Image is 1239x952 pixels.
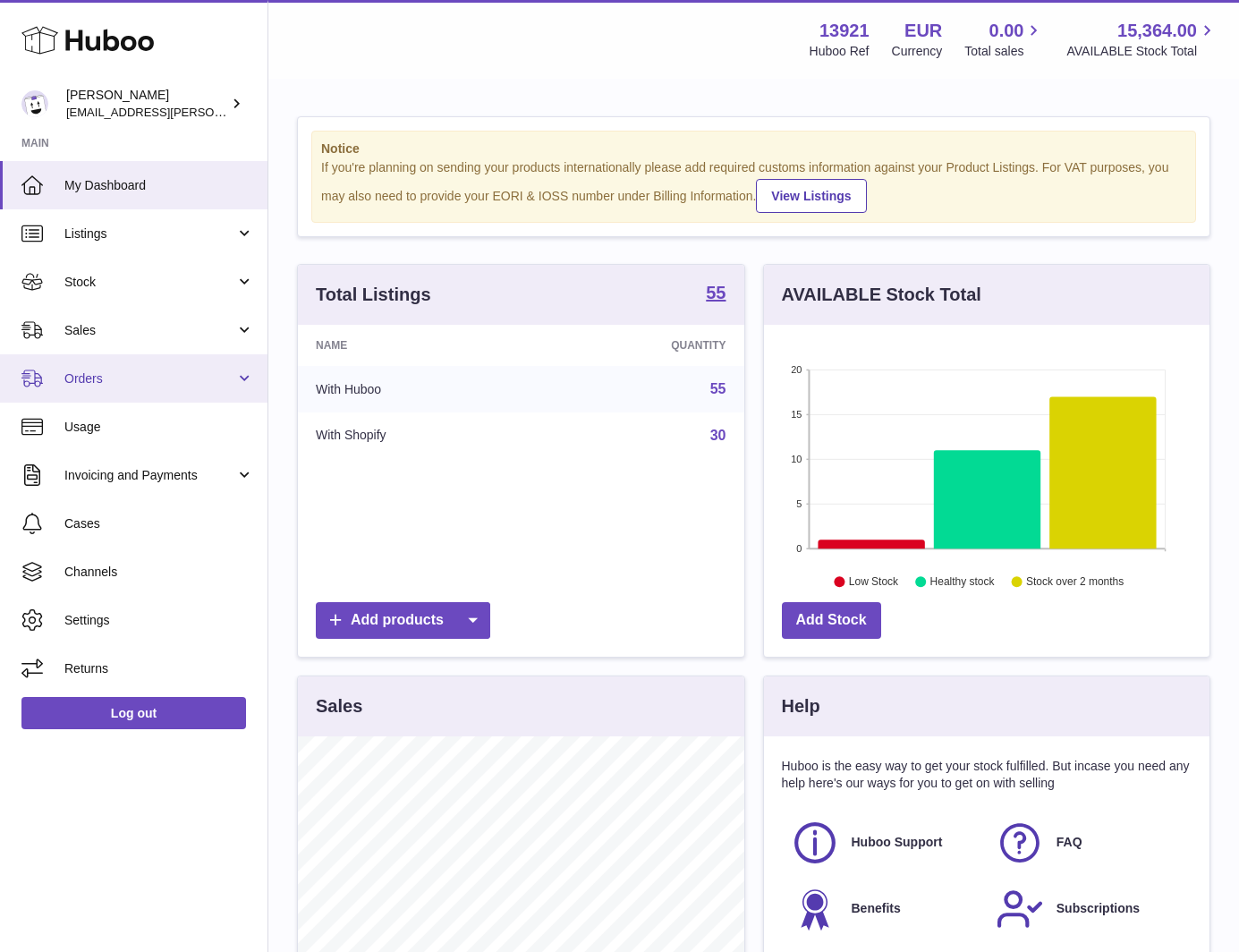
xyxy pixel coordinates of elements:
text: Stock over 2 months [1026,575,1124,588]
th: Quantity [539,325,744,366]
span: Benefits [852,900,901,917]
span: My Dashboard [64,177,254,194]
a: 0.00 Total sales [964,19,1044,60]
td: With Huboo [298,366,539,412]
h3: Sales [316,694,362,718]
span: Invoicing and Payments [64,467,235,484]
span: Orders [64,370,235,387]
text: Healthy stock [929,575,995,588]
a: Log out [21,697,246,729]
h3: Help [782,694,820,718]
img: europe@orea.uk [21,90,48,117]
a: Add products [316,602,490,639]
span: 15,364.00 [1117,19,1197,43]
div: If you're planning on sending your products internationally please add required customs informati... [321,159,1186,213]
a: Add Stock [782,602,881,639]
span: FAQ [1057,834,1082,851]
span: Cases [64,515,254,532]
a: Benefits [791,885,978,933]
div: [PERSON_NAME] [66,87,227,121]
text: 5 [796,498,802,509]
h3: AVAILABLE Stock Total [782,283,981,307]
text: 15 [791,409,802,420]
a: 55 [706,284,726,305]
div: Huboo Ref [810,43,870,60]
span: AVAILABLE Stock Total [1066,43,1218,60]
a: View Listings [756,179,866,213]
text: 0 [796,543,802,554]
th: Name [298,325,539,366]
span: Huboo Support [852,834,943,851]
a: 30 [710,428,726,443]
td: With Shopify [298,412,539,459]
span: Returns [64,660,254,677]
span: Settings [64,612,254,629]
text: 10 [791,454,802,464]
div: Currency [892,43,943,60]
strong: Notice [321,140,1186,157]
text: Low Stock [848,575,898,588]
text: 20 [791,364,802,375]
span: 0.00 [989,19,1024,43]
a: Subscriptions [996,885,1183,933]
span: Sales [64,322,235,339]
strong: EUR [904,19,942,43]
a: 15,364.00 AVAILABLE Stock Total [1066,19,1218,60]
h3: Total Listings [316,283,431,307]
span: Total sales [964,43,1044,60]
a: 55 [710,381,726,396]
p: Huboo is the easy way to get your stock fulfilled. But incase you need any help here's our ways f... [782,758,1192,792]
span: Usage [64,419,254,436]
span: Stock [64,274,235,291]
span: Channels [64,564,254,581]
span: Subscriptions [1057,900,1140,917]
span: [EMAIL_ADDRESS][PERSON_NAME][DOMAIN_NAME] [66,105,359,119]
strong: 13921 [819,19,870,43]
a: FAQ [996,819,1183,867]
span: Listings [64,225,235,242]
strong: 55 [706,284,726,302]
a: Huboo Support [791,819,978,867]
